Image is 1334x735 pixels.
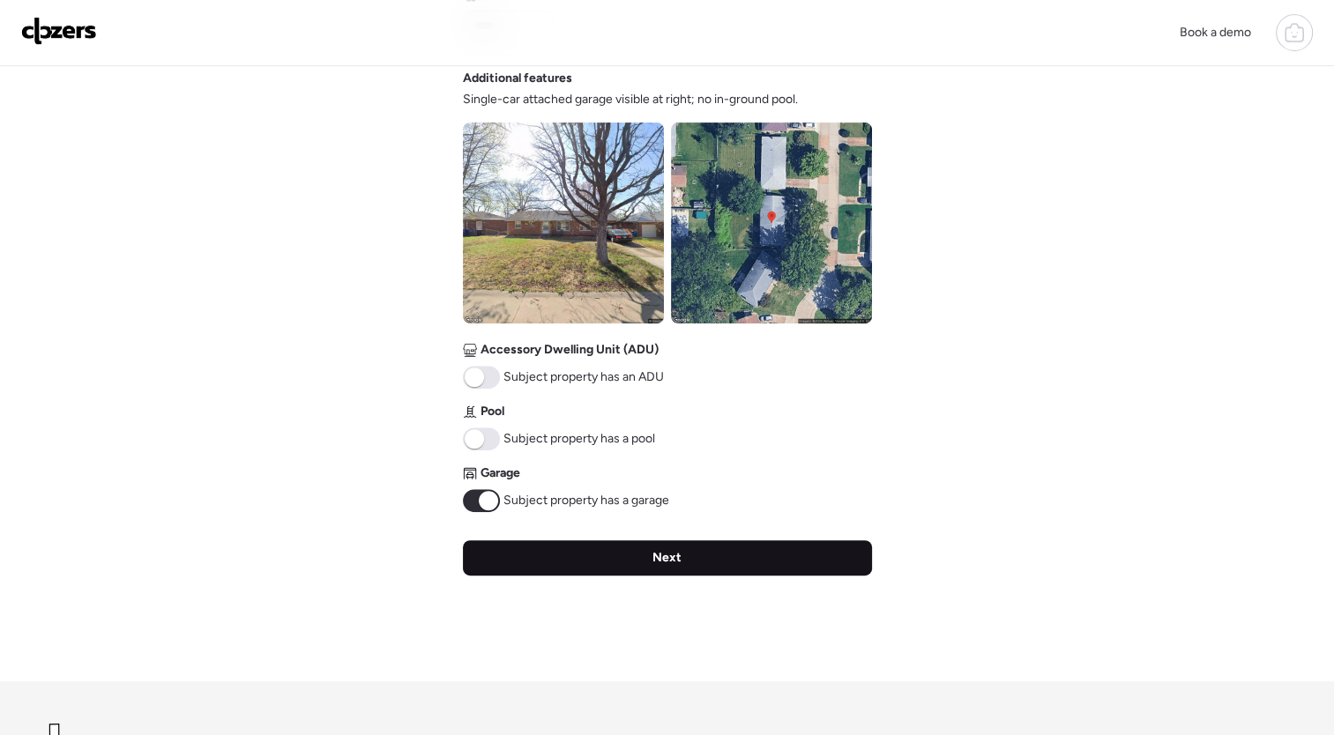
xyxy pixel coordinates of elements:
[481,403,504,420] span: Pool
[503,430,655,448] span: Subject property has a pool
[503,368,664,386] span: Subject property has an ADU
[1180,25,1251,40] span: Book a demo
[481,341,659,359] span: Accessory Dwelling Unit (ADU)
[463,70,572,87] span: Additional features
[463,91,798,108] span: Single-car attached garage visible at right; no in-ground pool.
[503,492,669,509] span: Subject property has a garage
[481,464,520,482] span: Garage
[652,549,682,567] span: Next
[21,17,97,45] img: Logo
